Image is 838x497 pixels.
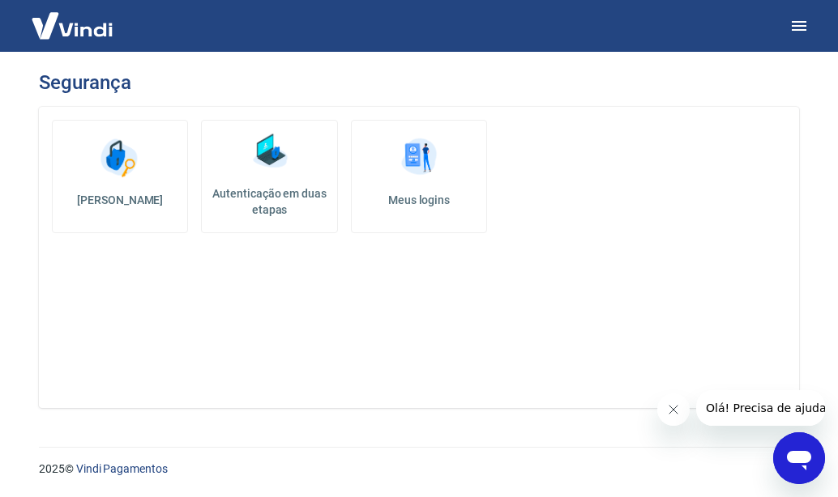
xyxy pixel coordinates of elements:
[351,120,487,233] a: Meus logins
[246,127,294,176] img: Autenticação em duas etapas
[395,134,443,182] img: Meus logins
[208,185,330,218] h5: Autenticação em duas etapas
[657,393,690,426] iframe: Fechar mensagem
[365,192,473,208] h5: Meus logins
[39,71,130,94] h3: Segurança
[10,11,136,24] span: Olá! Precisa de ajuda?
[76,462,168,475] a: Vindi Pagamentos
[96,134,144,182] img: Alterar senha
[52,120,188,233] a: [PERSON_NAME]
[696,390,825,426] iframe: Mensagem da empresa
[19,1,125,50] img: Vindi
[39,461,799,478] p: 2025 ©
[201,120,337,233] a: Autenticação em duas etapas
[66,192,174,208] h5: [PERSON_NAME]
[773,432,825,484] iframe: Botão para abrir a janela de mensagens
